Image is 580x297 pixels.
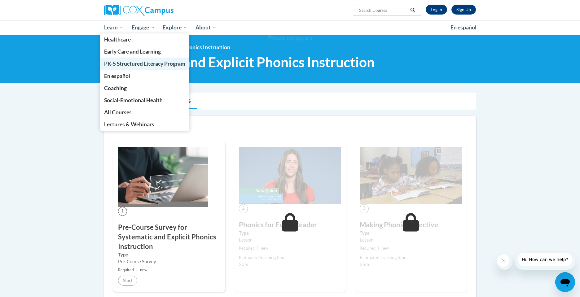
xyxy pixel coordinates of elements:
span: 25m [360,262,369,267]
span: En español [104,73,130,79]
span: Lectures & Webinars [104,121,154,128]
button: Search [408,7,417,14]
span: 3 [360,204,369,213]
a: Register [451,5,476,15]
iframe: Close message [497,254,512,270]
img: Course Image [239,147,341,204]
a: All Courses [100,106,189,118]
a: Cox Campus [104,5,222,16]
label: Type [360,230,462,237]
span: Required [118,268,134,272]
a: Learn [100,20,128,35]
div: Lesson [239,237,341,243]
div: Pre-Course Survey [118,258,220,265]
a: Healthcare [100,33,189,46]
span: new [261,246,268,251]
h3: Phonics for Every Reader [239,220,341,230]
img: Section background [268,35,312,42]
span: | [136,268,138,272]
a: Lectures & Webinars [100,118,189,130]
span: new [382,246,389,251]
button: Start [118,276,137,286]
span: 20m [239,262,248,267]
span: Learn [104,24,124,31]
a: Explore [159,20,191,35]
iframe: Button to launch messaging window [555,272,575,292]
div: Estimated learning time: [360,254,462,261]
span: PK-5 Structured Literacy Program [104,60,185,67]
a: Coaching [100,82,189,94]
img: Cox Campus [104,5,174,16]
span: Engage [132,24,155,31]
span: All Courses [104,109,132,116]
span: Social-Emotional Health [104,97,163,103]
h3: Making Phonics Effective [360,220,462,230]
div: Estimated learning time: [239,254,341,261]
span: Healthcare [104,36,131,43]
span: 2 [239,204,248,213]
span: Required [360,246,376,251]
a: Log In [426,5,447,15]
input: Search Courses [358,7,408,14]
div: Main menu [95,20,485,35]
label: Type [239,230,341,237]
img: Course Image [360,147,462,204]
span: Explore [163,24,187,31]
span: | [378,246,379,251]
span: | [257,246,258,251]
span: En español [450,24,477,31]
h3: Pre-Course Survey for Systematic and Explicit Phonics Instruction [118,223,220,251]
span: About [196,24,217,31]
div: Lesson [360,237,462,243]
span: Early Care and Learning [104,48,161,55]
span: Required [239,246,255,251]
a: En español [100,70,189,82]
a: PK-5 Structured Literacy Program [100,58,189,70]
a: Early Care and Learning [100,46,189,58]
a: Social-Emotional Health [100,94,189,106]
iframe: Message from company [515,253,575,270]
span: new [140,268,147,272]
span: Systematic and Explicit Phonics Instruction [113,54,375,70]
a: En español [446,21,481,34]
label: Type [118,251,220,258]
span: Coaching [104,85,127,91]
span: 1 [118,207,127,216]
a: About [191,20,221,35]
img: Course Image [118,147,208,207]
a: Engage [128,20,159,35]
